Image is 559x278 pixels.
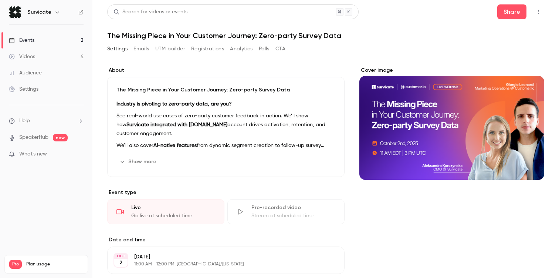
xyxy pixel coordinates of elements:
button: UTM builder [155,43,185,55]
div: LiveGo live at scheduled time [107,199,224,224]
button: Registrations [191,43,224,55]
span: new [53,134,68,141]
span: What's new [19,150,47,158]
a: SpeakerHub [19,134,48,141]
label: Cover image [359,67,544,74]
strong: integrated [150,122,176,127]
div: Events [9,37,34,44]
span: Plan usage [26,261,83,267]
div: Audience [9,69,42,77]
div: Stream at scheduled time [251,212,335,220]
button: Emails [133,43,149,55]
button: Show more [116,156,161,168]
div: Pre-recorded video [251,204,335,211]
strong: with [DOMAIN_NAME] [177,122,227,127]
h6: Survicate [27,9,51,16]
div: Videos [9,53,35,60]
p: The Missing Piece in Your Customer Journey: Zero-party Survey Data [116,86,335,94]
button: Polls [259,43,270,55]
li: help-dropdown-opener [9,117,84,125]
p: We’ll also cover from dynamic segment creation to follow-up survey questions that adapt in real t... [116,141,335,150]
label: Date and time [107,236,345,244]
div: Settings [9,86,38,93]
strong: Survicate [126,122,149,127]
h1: The Missing Piece in Your Customer Journey: Zero-party Survey Data [107,31,544,40]
section: Cover image [359,67,544,180]
strong: AI-native features [153,143,197,148]
strong: Industry is pivoting to zero-party data, are you? [116,101,232,107]
div: OCT [114,254,128,259]
div: Go live at scheduled time [131,212,215,220]
p: 2 [119,259,122,267]
span: Pro [9,260,22,269]
button: Share [497,4,526,19]
label: About [107,67,345,74]
button: Analytics [230,43,253,55]
button: Settings [107,43,128,55]
div: Pre-recorded videoStream at scheduled time [227,199,345,224]
p: 11:00 AM - 12:00 PM, [GEOGRAPHIC_DATA]/[US_STATE] [134,261,305,267]
p: [DATE] [134,253,305,261]
img: Survicate [9,6,21,18]
div: Live [131,204,215,211]
p: See real-world use cases of zero-party customer feedback in action. We’ll show how account drives... [116,111,335,138]
button: CTA [275,43,285,55]
p: Event type [107,189,345,196]
div: Search for videos or events [114,8,187,16]
span: Help [19,117,30,125]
